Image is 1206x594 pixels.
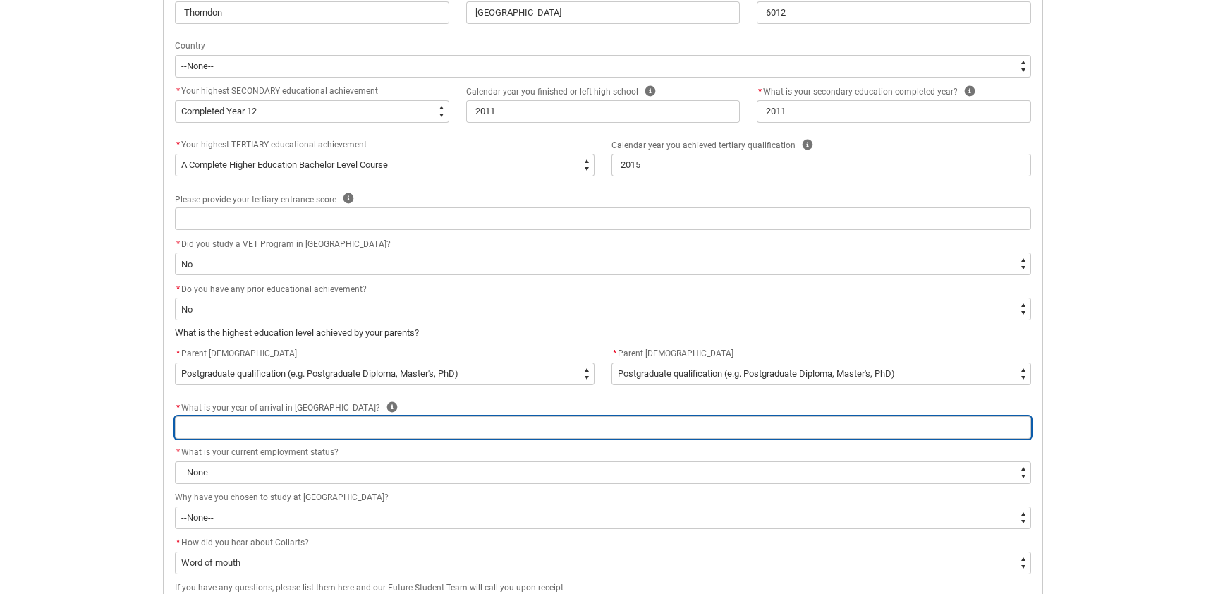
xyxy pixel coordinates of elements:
[181,140,367,150] span: Your highest TERTIARY educational achievement
[175,583,564,593] span: If you have any questions, please list them here and our Future Student Team will call you upon r...
[181,239,391,249] span: Did you study a VET Program in [GEOGRAPHIC_DATA]?
[175,41,205,51] span: Country
[181,284,367,294] span: Do you have any prior educational achievement?
[466,87,638,97] span: Calendar year you finished or left high school
[176,140,180,150] abbr: required
[176,403,180,413] abbr: required
[175,403,380,413] span: What is your year of arrival in [GEOGRAPHIC_DATA]?
[175,492,389,502] span: Why have you chosen to study at [GEOGRAPHIC_DATA]?
[176,284,180,294] abbr: required
[176,86,180,96] abbr: required
[176,447,180,457] abbr: required
[181,348,297,358] span: Parent [DEMOGRAPHIC_DATA]
[181,447,339,457] span: What is your current employment status?
[757,87,958,97] span: What is your secondary education completed year?
[181,538,309,547] span: How did you hear about Collarts?
[175,195,336,205] span: Please provide your tertiary entrance score
[611,140,796,150] span: Calendar year you achieved tertiary qualification
[618,348,733,358] span: Parent [DEMOGRAPHIC_DATA]
[613,348,616,358] abbr: required
[176,348,180,358] abbr: required
[176,538,180,547] abbr: required
[181,86,378,96] span: Your highest SECONDARY educational achievement
[758,87,762,97] abbr: required
[176,239,180,249] abbr: required
[175,326,1031,340] p: What is the highest education level achieved by your parents?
